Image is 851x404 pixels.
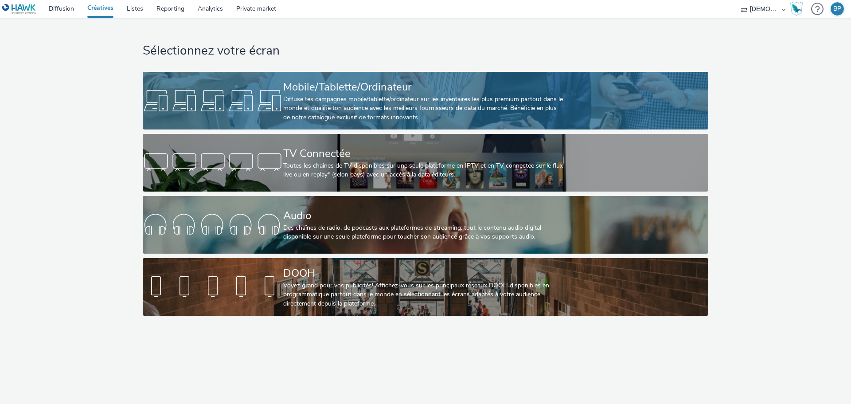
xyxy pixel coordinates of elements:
div: Audio [283,208,564,224]
div: BP [833,2,841,16]
a: TV ConnectéeToutes les chaines de TV disponibles sur une seule plateforme en IPTV et en TV connec... [143,134,708,192]
a: DOOHVoyez grand pour vos publicités! Affichez-vous sur les principaux réseaux DOOH disponibles en... [143,258,708,316]
img: Hawk Academy [790,2,803,16]
div: Toutes les chaines de TV disponibles sur une seule plateforme en IPTV et en TV connectée sur le f... [283,161,564,180]
a: AudioDes chaînes de radio, de podcasts aux plateformes de streaming: tout le contenu audio digita... [143,196,708,254]
img: undefined Logo [2,4,36,15]
div: DOOH [283,266,564,281]
a: Mobile/Tablette/OrdinateurDiffuse tes campagnes mobile/tablette/ordinateur sur les inventaires le... [143,72,708,129]
h1: Sélectionnez votre écran [143,43,708,59]
div: Mobile/Tablette/Ordinateur [283,79,564,95]
div: Diffuse tes campagnes mobile/tablette/ordinateur sur les inventaires les plus premium partout dan... [283,95,564,122]
a: Hawk Academy [790,2,807,16]
div: TV Connectée [283,146,564,161]
div: Des chaînes de radio, de podcasts aux plateformes de streaming: tout le contenu audio digital dis... [283,224,564,242]
div: Voyez grand pour vos publicités! Affichez-vous sur les principaux réseaux DOOH disponibles en pro... [283,281,564,308]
